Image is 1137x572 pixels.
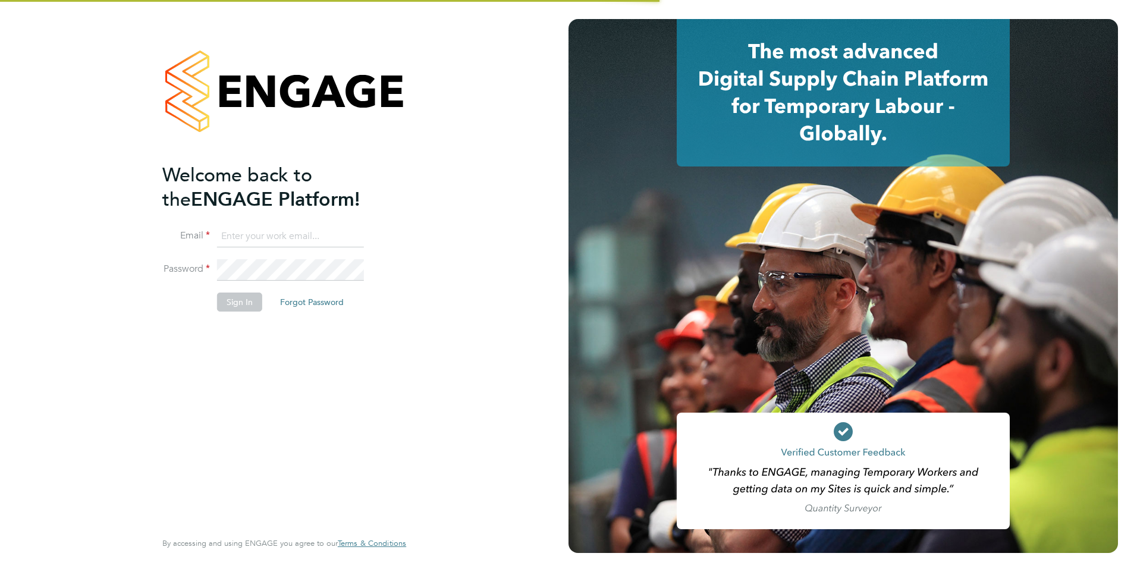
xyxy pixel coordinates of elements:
button: Forgot Password [271,293,353,312]
span: By accessing and using ENGAGE you agree to our [162,538,406,548]
h2: ENGAGE Platform! [162,163,394,212]
span: Welcome back to the [162,164,312,211]
span: Terms & Conditions [338,538,406,548]
input: Enter your work email... [217,226,364,247]
button: Sign In [217,293,262,312]
label: Password [162,263,210,275]
label: Email [162,230,210,242]
a: Terms & Conditions [338,539,406,548]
